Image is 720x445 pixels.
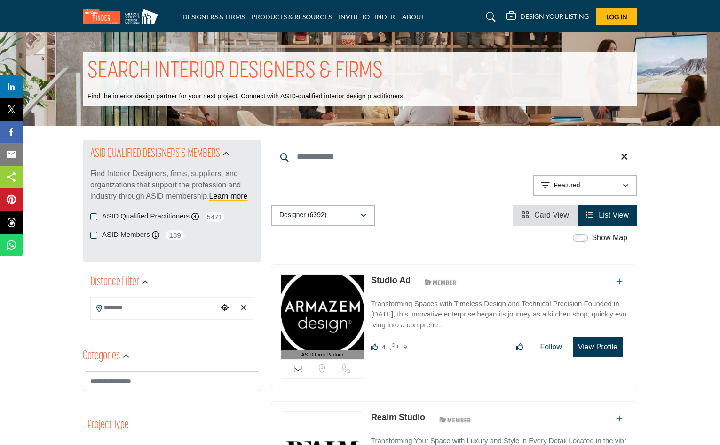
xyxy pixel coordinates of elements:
li: List View [578,205,637,226]
h2: Distance Filter [90,274,139,291]
a: ABOUT [402,13,425,21]
a: PRODUCTS & RESOURCES [252,13,332,21]
a: ASID Firm Partner [281,275,364,360]
div: Clear search location [237,298,251,318]
button: Follow [534,338,568,356]
p: Studio Ad [371,274,411,287]
input: Search Location [91,299,218,317]
p: Transforming Spaces with Timeless Design and Technical Precision Founded in [DATE], this innovati... [371,299,627,331]
button: Log In [596,8,637,25]
span: 4 [382,343,386,351]
img: ASID Members Badge Icon [434,413,476,425]
img: ASID Members Badge Icon [419,276,462,288]
h2: Categories [83,348,120,365]
span: 5471 [204,211,225,223]
p: Find Interior Designers, firms, suppliers, and organizations that support the profession and indu... [90,168,253,202]
a: View List [586,211,629,219]
span: ASID Firm Partner [301,351,344,359]
button: Featured [533,175,637,196]
label: ASID Qualified Practitioners [102,211,190,222]
input: ASID Qualified Practitioners checkbox [90,213,97,220]
label: ASID Members [102,229,150,240]
input: ASID Members checkbox [90,232,97,239]
h2: ASID QUALIFIED DESIGNERS & MEMBERS [90,146,220,162]
span: List View [599,211,629,219]
a: Add To List [616,415,623,423]
a: DESIGNERS & FIRMS [182,13,245,21]
a: Add To List [616,278,623,286]
li: Card View [513,205,578,226]
div: Choose your current location [218,298,232,318]
h5: DESIGN YOUR LISTING [520,12,589,21]
a: Realm Studio [371,413,425,422]
button: Designer (6392) [271,205,375,226]
p: Featured [554,181,580,190]
button: Project Type [87,416,129,434]
h1: SEARCH INTERIOR DESIGNERS & FIRMS [87,57,383,86]
p: Find the interior design partner for your next project. Connect with ASID-qualified interior desi... [87,92,405,101]
div: Followers [390,341,407,353]
a: Learn more [209,192,248,200]
button: Like listing [510,338,530,356]
p: Realm Studio [371,411,425,424]
a: Transforming Spaces with Timeless Design and Technical Precision Founded in [DATE], this innovati... [371,293,627,331]
p: Designer (6392) [279,210,326,220]
span: 189 [165,229,186,241]
i: Likes [371,343,378,350]
div: DESIGN YOUR LISTING [506,11,589,23]
a: Studio Ad [371,275,411,285]
a: INVITE TO FINDER [339,13,395,21]
img: Studio Ad [281,275,364,350]
span: Card View [534,211,569,219]
span: 9 [403,343,407,351]
input: Search Keyword [271,146,637,168]
a: View Card [522,211,569,219]
span: Log In [606,13,627,21]
a: Search [477,9,502,24]
img: Site Logo [83,9,163,24]
button: View Profile [573,337,623,357]
input: Search Category [83,371,261,391]
label: Show Map [592,232,627,243]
